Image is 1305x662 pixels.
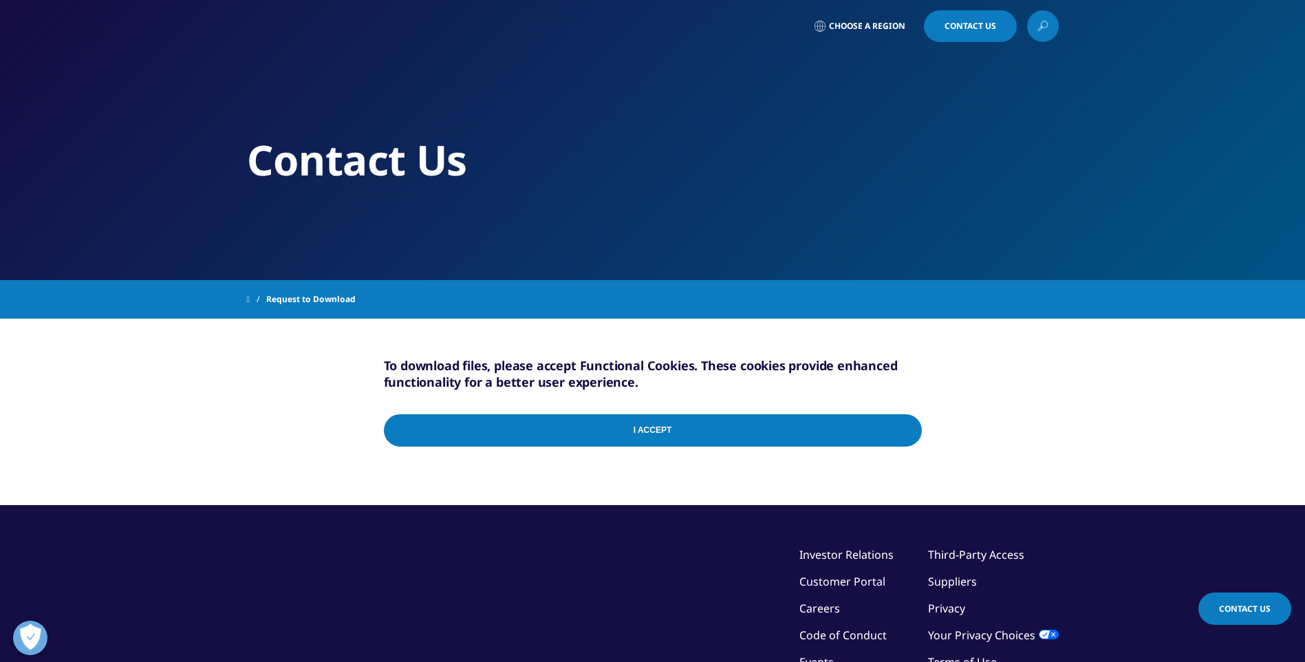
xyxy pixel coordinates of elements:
a: Contact Us [924,10,1017,42]
span: Choose a Region [829,21,905,32]
span: Request to Download [266,287,356,312]
a: Suppliers [928,574,977,589]
a: Careers [799,601,840,616]
a: Code of Conduct [799,628,887,643]
a: Investor Relations [799,547,894,562]
h5: To download files, please accept Functional Cookies. These cookies provide enhanced functionality... [384,357,922,390]
span: Contact Us [1219,603,1271,615]
a: Contact Us [1198,592,1291,625]
a: Customer Portal [799,574,885,589]
h2: Contact Us [247,134,1059,186]
input: I Accept [384,414,922,447]
a: Privacy [928,601,965,616]
button: Ouvrir le centre de préférences [13,621,47,655]
span: Contact Us [945,22,996,30]
a: Third-Party Access [928,547,1024,562]
a: Your Privacy Choices [928,628,1059,643]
